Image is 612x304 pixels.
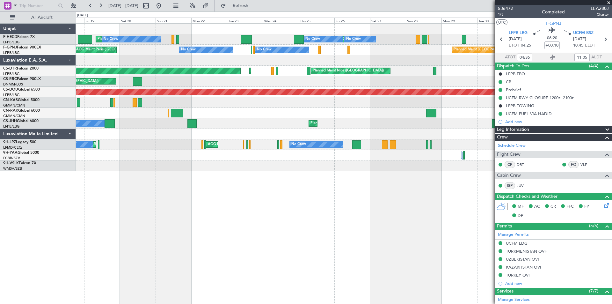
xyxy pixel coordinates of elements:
div: ISP [505,182,515,189]
span: ELDT [585,42,595,49]
button: All Aircraft [7,12,69,23]
span: Cabin Crew [497,172,521,179]
a: 9H-LPZLegacy 500 [3,140,36,144]
div: No Crew [257,45,272,55]
input: --:-- [574,54,590,61]
div: Thu 25 [299,18,334,23]
a: VLF [580,162,595,167]
div: Add new [505,281,609,286]
a: LFPB/LBG [3,40,20,45]
div: No Crew [104,34,118,44]
div: FO [568,161,579,168]
span: Leg Information [497,126,529,133]
a: 9H-VSLKFalcon 7X [3,161,36,165]
span: DP [518,213,523,219]
div: LFPB TOWING [506,103,534,108]
a: CS-DOUGlobal 6500 [3,88,40,92]
span: ETOT [509,42,519,49]
a: LFMD/CEQ [3,145,22,150]
div: UCFM FUEL VIA HADID [506,111,552,116]
span: F-HECD [3,35,17,39]
div: Fri 26 [334,18,370,23]
a: LFPB/LBG [3,124,20,129]
div: Planned Maint [GEOGRAPHIC_DATA] ([GEOGRAPHIC_DATA]) [454,45,554,55]
a: GMMN/CMN [3,103,25,108]
span: 10:45 [573,42,583,49]
div: Tue 30 [477,18,513,23]
span: (5/5) [589,222,598,229]
span: 9H-LPZ [3,140,16,144]
input: --:-- [517,54,532,61]
a: 9H-YAAGlobal 5000 [3,151,39,155]
div: TURKMENISTAN OVF [506,248,547,254]
span: 9H-YAA [3,151,18,155]
div: UZBEKISTAN OVF [506,256,540,262]
span: CN-RAK [3,109,18,113]
span: Flight Crew [497,151,521,158]
div: No Crew [181,45,196,55]
span: FFC [566,204,574,210]
div: TURKEY OVF [506,272,531,278]
span: Crew [497,134,508,141]
div: Completed [542,9,565,15]
div: CB [506,79,511,85]
div: Fri 19 [84,18,120,23]
span: F-GPNJ [546,20,561,27]
a: WMSA/SZB [3,166,22,171]
a: CS-DTRFalcon 2000 [3,67,39,70]
div: Tue 23 [227,18,263,23]
div: Wed 24 [263,18,299,23]
span: CS-RRC [3,77,17,81]
div: KAZAKHSTAN OVF [506,264,542,270]
div: Sun 28 [406,18,441,23]
span: (7/7) [589,288,598,294]
div: No Crew [346,34,361,44]
a: F-HECDFalcon 7X [3,35,35,39]
span: CS-DTR [3,67,17,70]
div: Planned Maint [GEOGRAPHIC_DATA] ([GEOGRAPHIC_DATA]) [98,34,198,44]
span: F-GPNJ [3,46,17,49]
div: AOG Maint Paris ([GEOGRAPHIC_DATA]) [76,45,143,55]
a: Schedule Crew [498,143,526,149]
span: CS-JHH [3,119,17,123]
span: 06:20 [547,35,557,41]
span: Refresh [227,4,254,8]
div: Sun 21 [156,18,191,23]
div: Sat 20 [120,18,156,23]
a: CN-KASGlobal 5000 [3,98,40,102]
span: Dispatch Checks and Weather [497,193,557,200]
button: Refresh [218,1,256,11]
span: CN-KAS [3,98,18,102]
div: Planned Maint [GEOGRAPHIC_DATA] ([GEOGRAPHIC_DATA]) [310,119,411,128]
span: CR [550,204,556,210]
input: Trip Number [19,1,56,11]
a: DRT [517,162,531,167]
span: [DATE] - [DATE] [108,3,138,9]
div: Mon 22 [191,18,227,23]
a: F-GPNJFalcon 900EX [3,46,41,49]
span: 1/3 [498,12,513,17]
span: Permits [497,223,512,230]
div: UCFM LDG [506,241,528,246]
a: FCBB/BZV [3,156,20,160]
span: All Aircraft [17,15,67,20]
div: No Crew [305,34,320,44]
span: CS-DOU [3,88,18,92]
span: 9H-VSLK [3,161,19,165]
a: CN-RAKGlobal 6000 [3,109,40,113]
div: CP [505,161,515,168]
div: Planned Maint Nice ([GEOGRAPHIC_DATA]) [313,66,384,76]
span: Services [497,288,514,295]
span: (4/4) [589,63,598,69]
div: AOG Maint Cannes (Mandelieu) [208,140,259,149]
span: AC [534,204,540,210]
a: LFPB/LBG [3,71,20,76]
a: CS-JHHGlobal 6000 [3,119,39,123]
div: UCFM RWY CLOSURE 1200z -2100z [506,95,574,100]
span: LFPB LBG [509,30,528,36]
div: Sat 27 [370,18,406,23]
span: Charter [591,12,609,17]
div: Add new [505,119,609,124]
span: LEA280J [591,5,609,12]
a: DNMM/LOS [3,82,23,87]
